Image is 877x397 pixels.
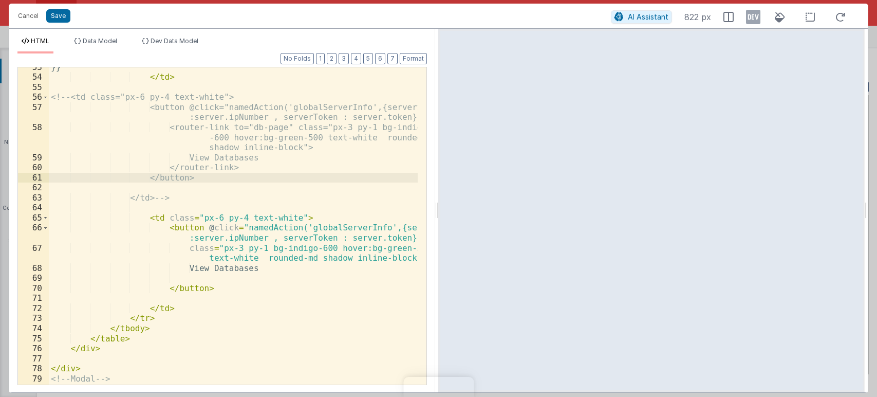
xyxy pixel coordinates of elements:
div: 61 [18,173,49,183]
div: 59 [18,153,49,163]
div: 54 [18,72,49,82]
div: 68 [18,263,49,274]
div: 66 [18,223,49,243]
button: 5 [363,53,373,64]
div: 65 [18,213,49,223]
span: 822 px [684,11,711,23]
div: 71 [18,293,49,303]
button: 6 [375,53,385,64]
div: 63 [18,193,49,203]
div: 75 [18,334,49,344]
button: 7 [387,53,398,64]
div: 78 [18,364,49,374]
button: AI Assistant [611,10,672,24]
button: 4 [351,53,361,64]
button: Cancel [13,9,44,23]
button: No Folds [281,53,314,64]
div: 73 [18,313,49,323]
div: 60 [18,163,49,173]
button: Save [46,9,70,23]
div: 74 [18,323,49,334]
div: 69 [18,273,49,283]
div: 58 [18,122,49,153]
div: 76 [18,344,49,354]
button: Format [400,53,427,64]
span: Data Model [83,37,117,45]
div: 79 [18,374,49,384]
div: 67 [18,243,49,263]
div: 57 [18,102,49,122]
div: 53 [18,62,49,73]
div: 70 [18,283,49,294]
button: 1 [316,53,325,64]
div: 62 [18,183,49,193]
span: HTML [31,37,49,45]
button: 2 [327,53,337,64]
div: 55 [18,82,49,93]
div: 72 [18,303,49,314]
button: 3 [339,53,349,64]
div: 77 [18,354,49,364]
span: Dev Data Model [151,37,198,45]
div: 64 [18,203,49,213]
span: AI Assistant [628,12,668,21]
div: 56 [18,92,49,102]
